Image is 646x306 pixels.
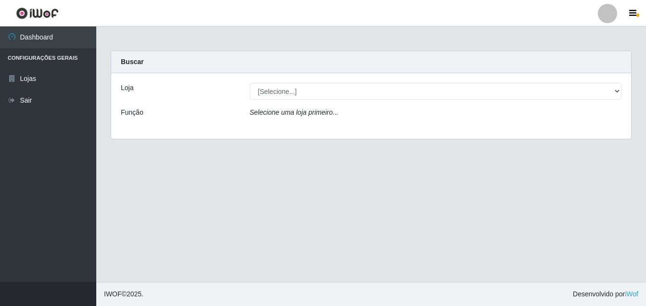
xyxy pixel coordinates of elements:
strong: Buscar [121,58,143,66]
img: CoreUI Logo [16,7,59,19]
i: Selecione uma loja primeiro... [250,108,338,116]
label: Função [121,107,143,118]
a: iWof [625,290,638,298]
label: Loja [121,83,133,93]
span: Desenvolvido por [573,289,638,299]
span: IWOF [104,290,122,298]
span: © 2025 . [104,289,143,299]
